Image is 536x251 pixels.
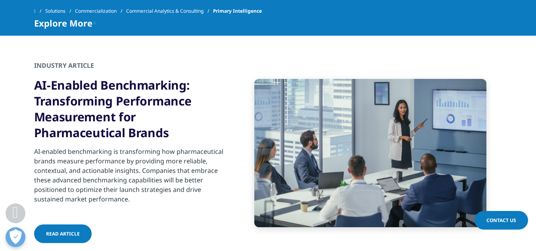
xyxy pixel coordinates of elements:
button: Open Preferences [6,227,25,247]
a: Solutions [45,4,75,18]
span: Primary Intelligence [213,4,262,18]
span: Explore More [34,18,92,28]
a: Commercialization [75,4,126,18]
a: Read Article [34,224,92,243]
h2: INDUSTRY ARTICLE [34,61,227,73]
span: Read Article [46,230,80,237]
a: Commercial Analytics & Consulting [126,4,213,18]
p: AI-enabled benchmarking is transforming how pharmaceutical brands measure performance by providin... [34,147,227,209]
h4: AI-Enabled Benchmarking: Transforming Performance Measurement for Pharmaceutical Brands [34,77,227,147]
span: Contact Us [486,217,516,224]
a: Contact Us [475,211,528,230]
